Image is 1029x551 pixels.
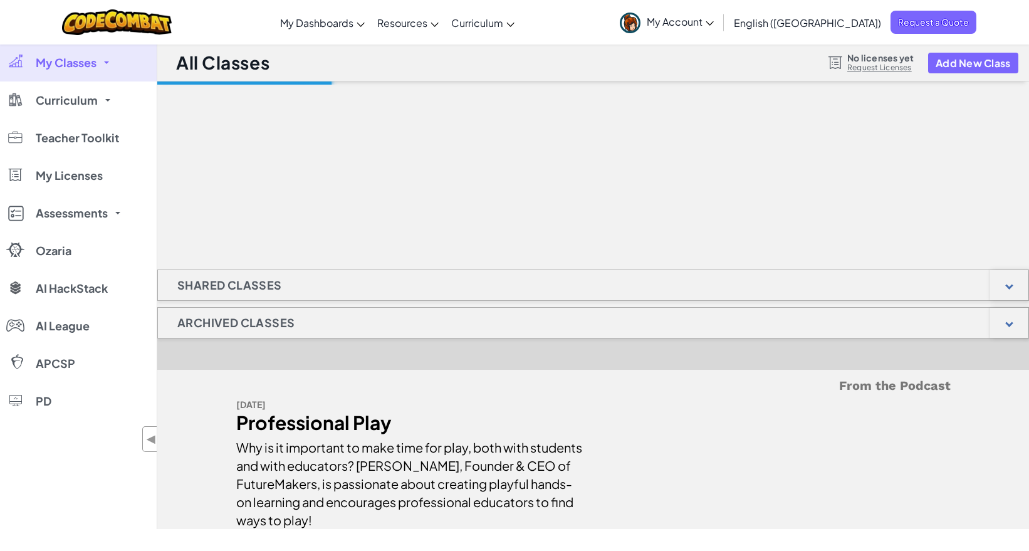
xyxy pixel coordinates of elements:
a: Curriculum [445,6,521,39]
a: Request a Quote [891,11,976,34]
img: avatar [620,13,640,33]
span: ◀ [146,430,157,448]
span: Ozaria [36,245,71,256]
a: English ([GEOGRAPHIC_DATA]) [728,6,887,39]
span: Curriculum [36,95,98,106]
a: Resources [371,6,445,39]
a: My Account [614,3,720,42]
span: AI HackStack [36,283,108,294]
h1: Archived Classes [158,307,314,338]
span: My Classes [36,57,97,68]
div: [DATE] [236,396,584,414]
div: Professional Play [236,414,584,432]
h1: All Classes [176,51,269,75]
span: Curriculum [451,16,503,29]
span: Resources [377,16,427,29]
a: My Dashboards [274,6,371,39]
a: Request Licenses [847,63,914,73]
span: Assessments [36,207,108,219]
span: No licenses yet [847,53,914,63]
span: My Licenses [36,170,103,181]
span: My Dashboards [280,16,353,29]
button: Add New Class [928,53,1018,73]
div: Why is it important to make time for play, both with students and with educators? [PERSON_NAME], ... [236,432,584,529]
span: My Account [647,15,714,28]
h1: Shared Classes [158,270,301,301]
img: CodeCombat logo [62,9,172,35]
span: English ([GEOGRAPHIC_DATA]) [734,16,881,29]
span: AI League [36,320,90,332]
h5: From the Podcast [236,376,951,396]
span: Teacher Toolkit [36,132,119,144]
